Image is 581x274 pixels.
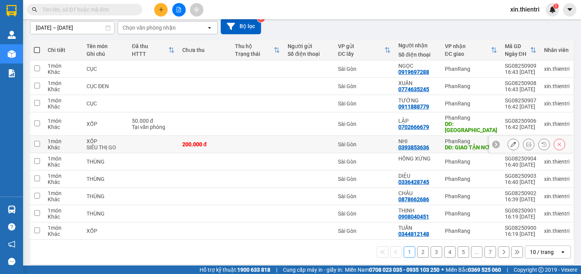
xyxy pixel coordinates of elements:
div: NGỌC [398,63,437,69]
div: SG08250909 [505,63,536,69]
div: Nhân viên [544,47,569,53]
div: PhanRang [445,176,497,182]
div: HỒNG XỨNG [398,155,437,162]
div: 1 món [48,155,79,162]
div: PhanRang [445,159,497,165]
div: DĐ: GIAO TẬN NƠI [445,144,497,150]
svg: open [560,249,566,255]
span: xin.thientri [504,5,546,14]
span: aim [194,7,199,12]
strong: 0369 525 060 [468,267,501,273]
span: file-add [176,7,181,12]
div: Khác [48,214,79,220]
button: caret-down [563,3,576,17]
div: Chọn văn phòng nhận [123,24,176,32]
div: Sài Gòn [338,83,391,89]
div: 16:42 [DATE] [505,124,536,130]
div: 1 món [48,207,79,214]
div: 0774635245 [398,86,429,92]
div: 1 món [48,225,79,231]
div: Số điện thoại [288,51,330,57]
button: ... [471,246,483,258]
div: 16:42 [DATE] [505,104,536,110]
div: 16:40 [DATE] [505,179,536,185]
div: Khác [48,196,79,202]
span: copyright [538,267,544,272]
th: Toggle SortBy [501,40,540,60]
div: ĐC giao [445,51,491,57]
img: logo.jpg [83,10,102,28]
div: CỤC [87,100,124,107]
div: 0336428745 [398,179,429,185]
div: Trạng thái [235,51,274,57]
button: 2 [417,246,429,258]
div: HTTT [132,51,168,57]
div: XỐP [87,121,124,127]
img: logo-vxr [7,5,17,17]
img: warehouse-icon [8,205,16,214]
div: SG08250900 [505,225,536,231]
div: PhanRang [445,115,497,121]
span: Miền Bắc [446,266,501,274]
div: DĐ: NINH SƠN [445,121,497,133]
span: Miền Nam [345,266,439,274]
div: xin.thientri [544,100,569,107]
div: XUÂN [398,80,437,86]
div: Đã thu [132,43,168,49]
div: Chưa thu [182,47,227,53]
img: warehouse-icon [8,31,16,39]
div: ĐC lấy [338,51,385,57]
div: TƯỜNG [398,97,437,104]
div: Thu hộ [235,43,274,49]
img: solution-icon [8,69,16,77]
div: Khác [48,179,79,185]
div: NHI [398,138,437,144]
div: xin.thientri [544,176,569,182]
div: PhanRang [445,66,497,72]
div: Sài Gòn [338,176,391,182]
div: 1 món [48,118,79,124]
div: CỤC [87,66,124,72]
div: CỤC ĐEN [87,83,124,89]
b: [DOMAIN_NAME] [65,29,106,35]
div: PhanRang [445,83,497,89]
div: Người nhận [398,42,437,48]
button: 7 [484,246,496,258]
div: SG08250902 [505,190,536,196]
div: THÙNG [87,159,124,165]
div: 0702666679 [398,124,429,130]
div: 0878662686 [398,196,429,202]
div: Tại văn phòng [132,124,175,130]
div: 16:43 [DATE] [505,69,536,75]
th: Toggle SortBy [231,40,284,60]
button: 3 [431,246,442,258]
th: Toggle SortBy [128,40,178,60]
div: PhanRang [445,138,497,144]
div: 1 món [48,97,79,104]
div: Khác [48,104,79,110]
span: caret-down [566,6,573,13]
div: Số điện thoại [398,52,437,58]
b: Thiện Trí [10,50,35,73]
button: 1 [404,246,415,258]
div: 16:39 [DATE] [505,196,536,202]
button: file-add [172,3,186,17]
div: Mã GD [505,43,530,49]
div: CHÂU [398,190,437,196]
div: Sài Gòn [338,159,391,165]
div: 1 món [48,190,79,196]
div: Khác [48,162,79,168]
button: Bộ lọc [221,18,261,34]
div: Sài Gòn [338,100,391,107]
div: PhanRang [445,228,497,234]
div: 16:19 [DATE] [505,214,536,220]
div: Khác [48,231,79,237]
div: LẬP [398,118,437,124]
strong: 0708 023 035 - 0935 103 250 [369,267,439,273]
div: THÙNG [87,211,124,217]
span: | [276,266,277,274]
div: Khác [48,69,79,75]
div: Sài Gòn [338,66,391,72]
div: Ngày ĐH [505,51,530,57]
div: XỐP [87,138,124,144]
